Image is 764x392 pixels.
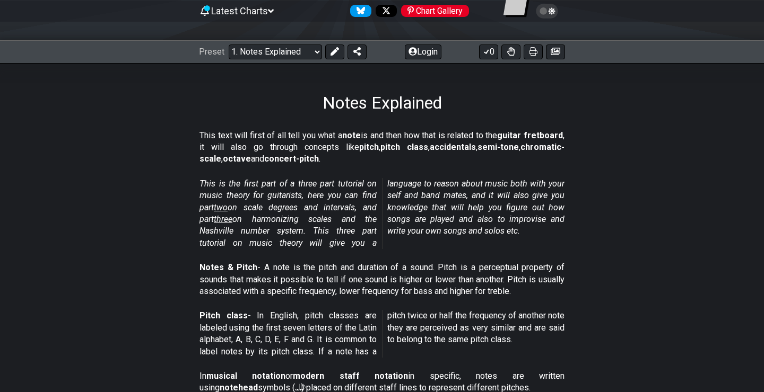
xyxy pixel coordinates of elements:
strong: Notes & Pitch [199,262,257,272]
em: This is the first part of a three part tutorial on music theory for guitarists, here you can find... [199,179,565,248]
strong: accidentals [430,142,476,152]
span: Preset [199,47,224,57]
span: Latest Charts [211,5,268,16]
a: #fretflip at Pinterest [397,5,469,17]
button: Create image [546,44,565,59]
button: Print [524,44,543,59]
button: Login [405,44,441,59]
p: - A note is the pitch and duration of a sound. Pitch is a perceptual property of sounds that make... [199,262,565,297]
h1: Notes Explained [323,93,442,113]
button: Share Preset [348,44,367,59]
span: Toggle light / dark theme [541,6,553,16]
strong: pitch [359,142,379,152]
strong: semi-tone [477,142,519,152]
strong: Pitch class [199,310,248,320]
a: Follow #fretflip at X [371,5,397,17]
strong: guitar fretboard [497,130,563,140]
strong: note [342,130,361,140]
select: Preset [229,44,322,59]
span: two [214,202,228,212]
strong: modern staff notation [293,371,408,381]
div: Chart Gallery [401,5,469,17]
p: - In English, pitch classes are labeled using the first seven letters of the Latin alphabet, A, B... [199,310,565,358]
a: Follow #fretflip at Bluesky [346,5,371,17]
strong: pitch class [380,142,428,152]
button: Edit Preset [325,44,344,59]
strong: octave [223,154,251,164]
p: This text will first of all tell you what a is and then how that is related to the , it will also... [199,130,565,165]
button: 0 [479,44,498,59]
strong: musical notation [206,371,285,381]
span: three [214,214,232,224]
button: Toggle Dexterity for all fretkits [501,44,520,59]
strong: concert-pitch [264,154,319,164]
